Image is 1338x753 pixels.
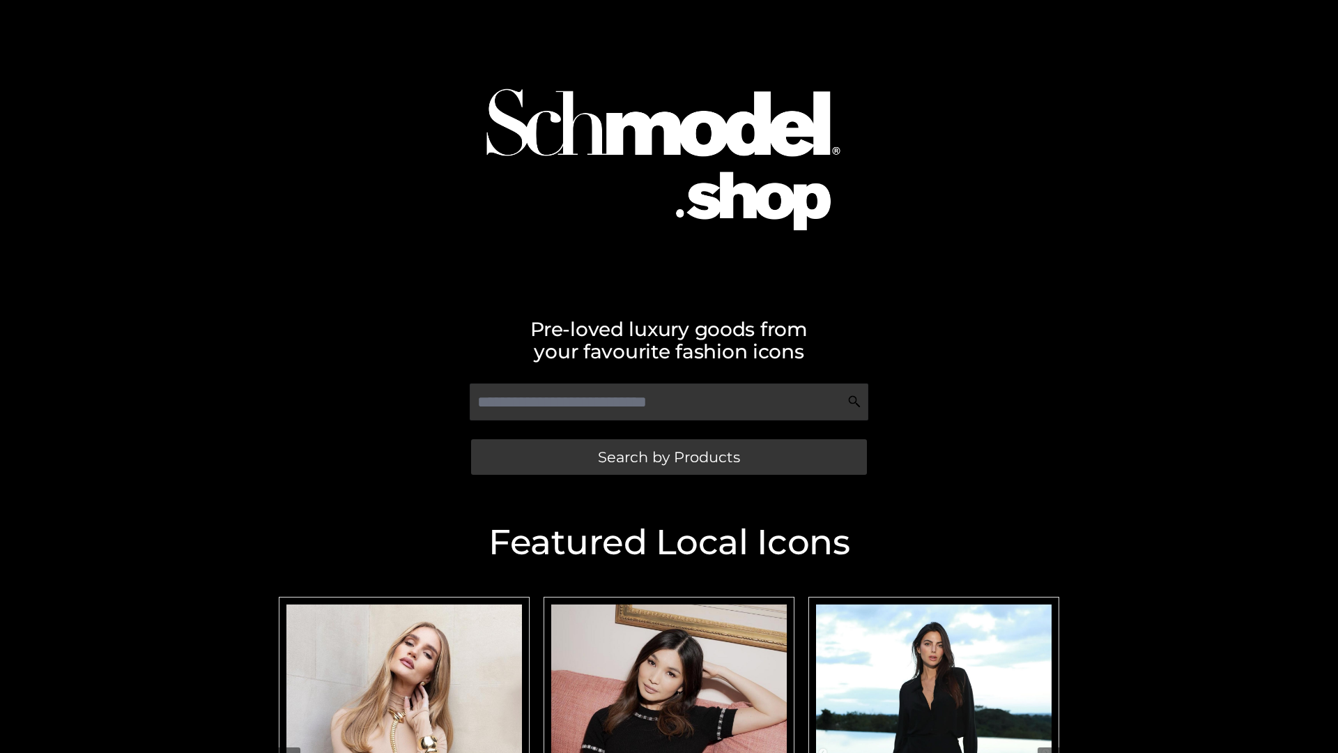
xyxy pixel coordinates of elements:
a: Search by Products [471,439,867,475]
img: Search Icon [847,395,861,409]
h2: Featured Local Icons​ [272,525,1066,560]
h2: Pre-loved luxury goods from your favourite fashion icons [272,318,1066,363]
span: Search by Products [598,450,740,464]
